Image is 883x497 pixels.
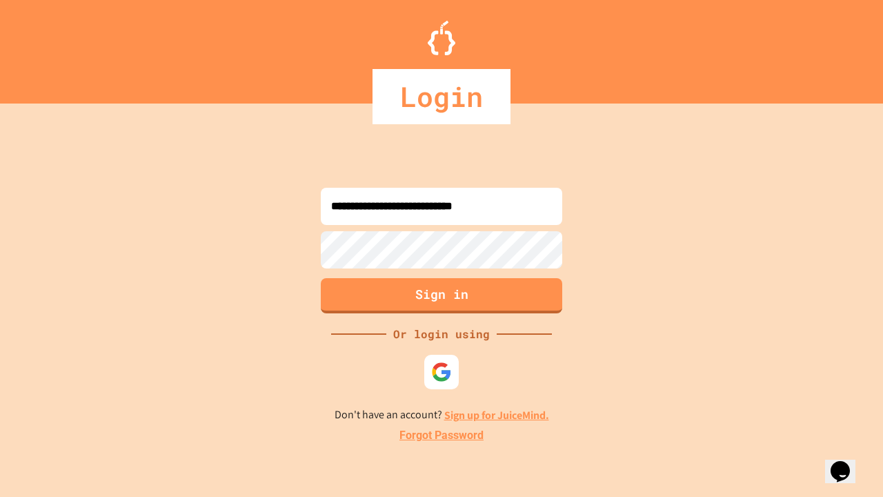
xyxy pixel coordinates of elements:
a: Sign up for JuiceMind. [444,408,549,422]
img: google-icon.svg [431,362,452,382]
div: Or login using [386,326,497,342]
img: Logo.svg [428,21,455,55]
iframe: chat widget [768,382,869,440]
a: Forgot Password [399,427,484,444]
p: Don't have an account? [335,407,549,424]
button: Sign in [321,278,562,313]
div: Login [373,69,510,124]
iframe: chat widget [825,442,869,483]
